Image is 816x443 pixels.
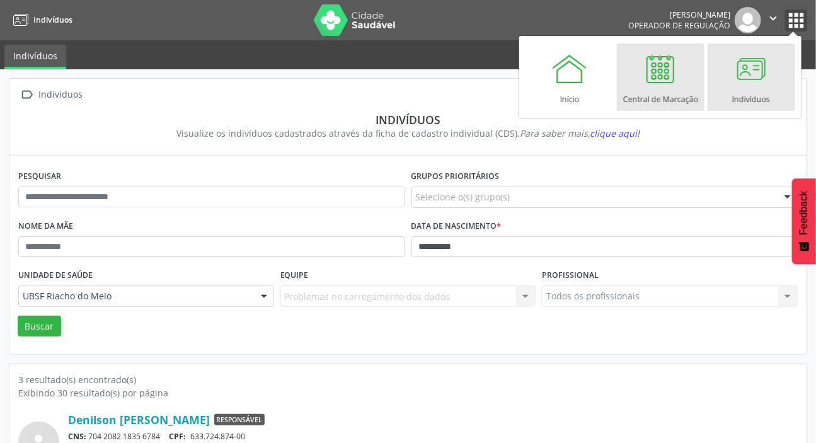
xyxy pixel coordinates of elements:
[735,7,761,33] img: img
[18,316,61,337] button: Buscar
[542,266,599,285] label: Profissional
[68,413,210,427] a: Denilson [PERSON_NAME]
[628,9,730,20] div: [PERSON_NAME]
[792,178,816,264] button: Feedback - Mostrar pesquisa
[411,217,502,236] label: Data de nascimento
[170,431,187,442] span: CPF:
[18,373,798,386] div: 3 resultado(s) encontrado(s)
[18,167,61,187] label: Pesquisar
[766,11,780,25] i: 
[18,86,85,104] a:  Indivíduos
[785,9,807,32] button: apps
[27,113,789,127] div: Indivíduos
[416,190,510,204] span: Selecione o(s) grupo(s)
[280,266,309,285] label: Equipe
[37,86,85,104] div: Indivíduos
[190,431,245,442] span: 633.724.874-00
[4,45,66,69] a: Indivíduos
[761,7,785,33] button: 
[18,266,93,285] label: Unidade de saúde
[617,43,704,111] a: Central de Marcação
[628,20,730,31] span: Operador de regulação
[708,43,795,111] a: Indivíduos
[33,14,72,25] span: Indivíduos
[798,191,810,235] span: Feedback
[590,127,640,139] span: clique aqui!
[27,127,789,140] div: Visualize os indivíduos cadastrados através da ficha de cadastro individual (CDS).
[68,431,86,442] span: CNS:
[214,414,265,425] span: Responsável
[9,9,72,30] a: Indivíduos
[18,217,73,236] label: Nome da mãe
[526,43,614,111] a: Início
[18,386,798,400] div: Exibindo 30 resultado(s) por página
[411,167,500,187] label: Grupos prioritários
[520,127,640,139] i: Para saber mais,
[18,86,37,104] i: 
[23,290,248,302] span: UBSF Riacho do Meio
[68,431,798,442] div: 704 2082 1835 6784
